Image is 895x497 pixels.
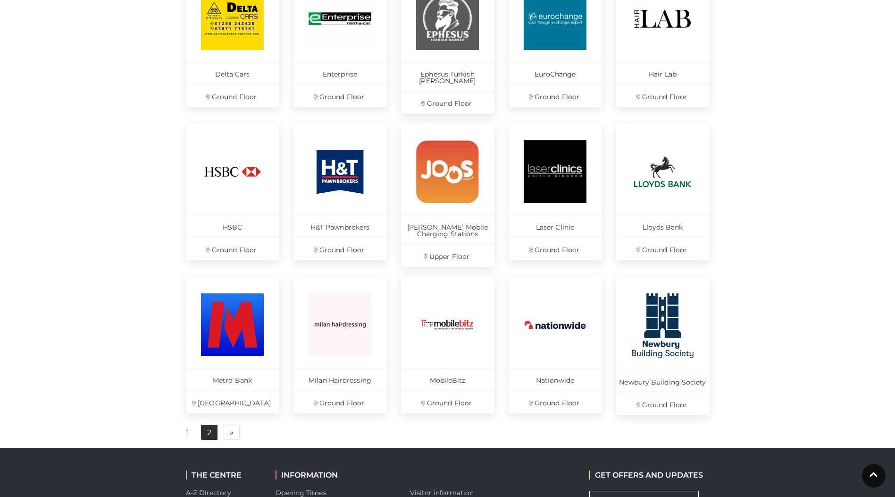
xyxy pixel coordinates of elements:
a: Visitor information [410,488,474,497]
a: Newbury Building Society Ground Floor [616,276,710,415]
p: Ground Floor [401,91,494,114]
p: Ground Floor [509,85,602,107]
p: Ground Floor [401,391,494,413]
p: [GEOGRAPHIC_DATA] [186,391,279,413]
span: » [230,429,234,436]
p: Enterprise [293,62,387,85]
a: H&T Pawnbrokers Ground Floor [293,123,387,260]
a: 1 [181,425,195,440]
p: Ground Floor [293,391,387,413]
a: Metro Bank [GEOGRAPHIC_DATA] [186,276,279,413]
p: Laser Clinic [509,215,602,238]
p: Ground Floor [293,238,387,260]
a: 2 [201,425,217,440]
p: Newbury Building Society [616,370,710,393]
p: H&T Pawnbrokers [293,215,387,238]
p: MobileBitz [401,368,494,391]
a: Nationwide Ground Floor [509,276,602,413]
p: HSBC [186,215,279,238]
a: HSBC Ground Floor [186,123,279,260]
a: Opening Times [276,488,326,497]
p: [PERSON_NAME] Mobile Charging Stations [401,215,494,244]
p: Milan Hairdressing [293,368,387,391]
p: Metro Bank [186,368,279,391]
a: A-Z Directory [186,488,231,497]
p: EuroChange [509,62,602,85]
a: [PERSON_NAME] Mobile Charging Stations Upper Floor [401,123,494,267]
p: Delta Cars [186,62,279,85]
h2: GET OFFERS AND UPDATES [589,471,703,480]
p: Ground Floor [509,391,602,413]
a: Next [224,425,240,440]
p: Lloyds Bank [616,215,710,238]
p: Ground Floor [186,85,279,107]
a: MobileBitz Ground Floor [401,276,494,413]
p: Hair Lab [616,62,710,85]
p: Ground Floor [616,238,710,260]
p: Ground Floor [186,238,279,260]
p: Nationwide [509,368,602,391]
a: Milan Hairdressing Ground Floor [293,276,387,413]
p: Ephesus Turkish [PERSON_NAME] [401,62,494,91]
a: Lloyds Bank Ground Floor [616,123,710,260]
p: Ground Floor [509,238,602,260]
h2: THE CENTRE [186,471,261,480]
p: Ground Floor [616,393,710,415]
p: Upper Floor [401,244,494,267]
a: Laser Clinic Ground Floor [509,123,602,260]
h2: INFORMATION [276,471,396,480]
p: Ground Floor [293,85,387,107]
p: Ground Floor [616,85,710,107]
